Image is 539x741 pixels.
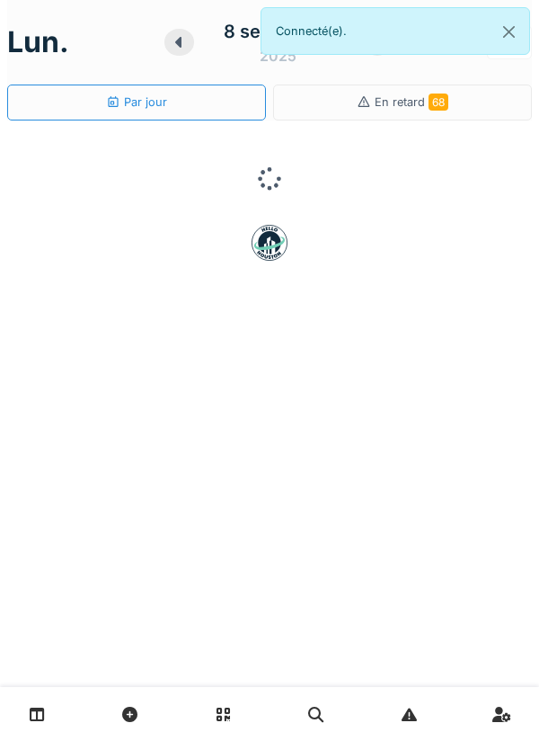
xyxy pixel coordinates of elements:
div: Par jour [106,94,167,111]
span: 68 [429,94,448,111]
div: 8 septembre [224,18,333,45]
span: En retard [375,95,448,109]
button: Close [489,8,529,56]
div: 2025 [260,45,296,67]
div: Connecté(e). [261,7,530,55]
img: badge-BVDL4wpA.svg [252,225,287,261]
h1: lun. [7,25,69,59]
